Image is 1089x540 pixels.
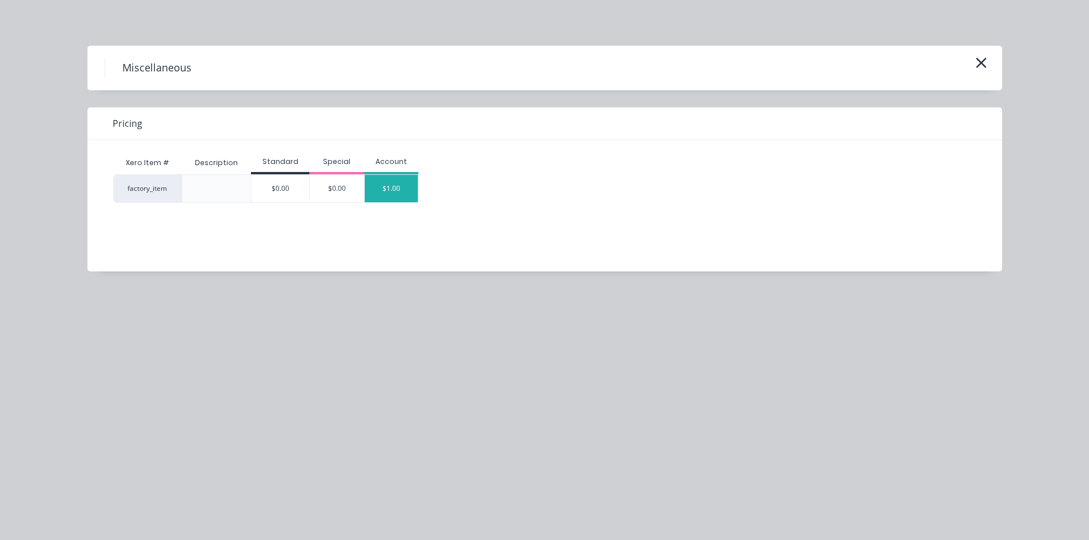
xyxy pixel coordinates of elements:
[251,157,309,167] div: Standard
[309,157,364,167] div: Special
[310,175,364,202] div: $0.00
[113,151,182,174] div: Xero Item #
[186,149,247,177] div: Description
[113,174,182,203] div: factory_item
[364,157,419,167] div: Account
[113,117,142,130] span: Pricing
[105,57,209,79] h4: Miscellaneous
[365,175,418,202] div: $1.00
[252,175,309,202] div: $0.00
